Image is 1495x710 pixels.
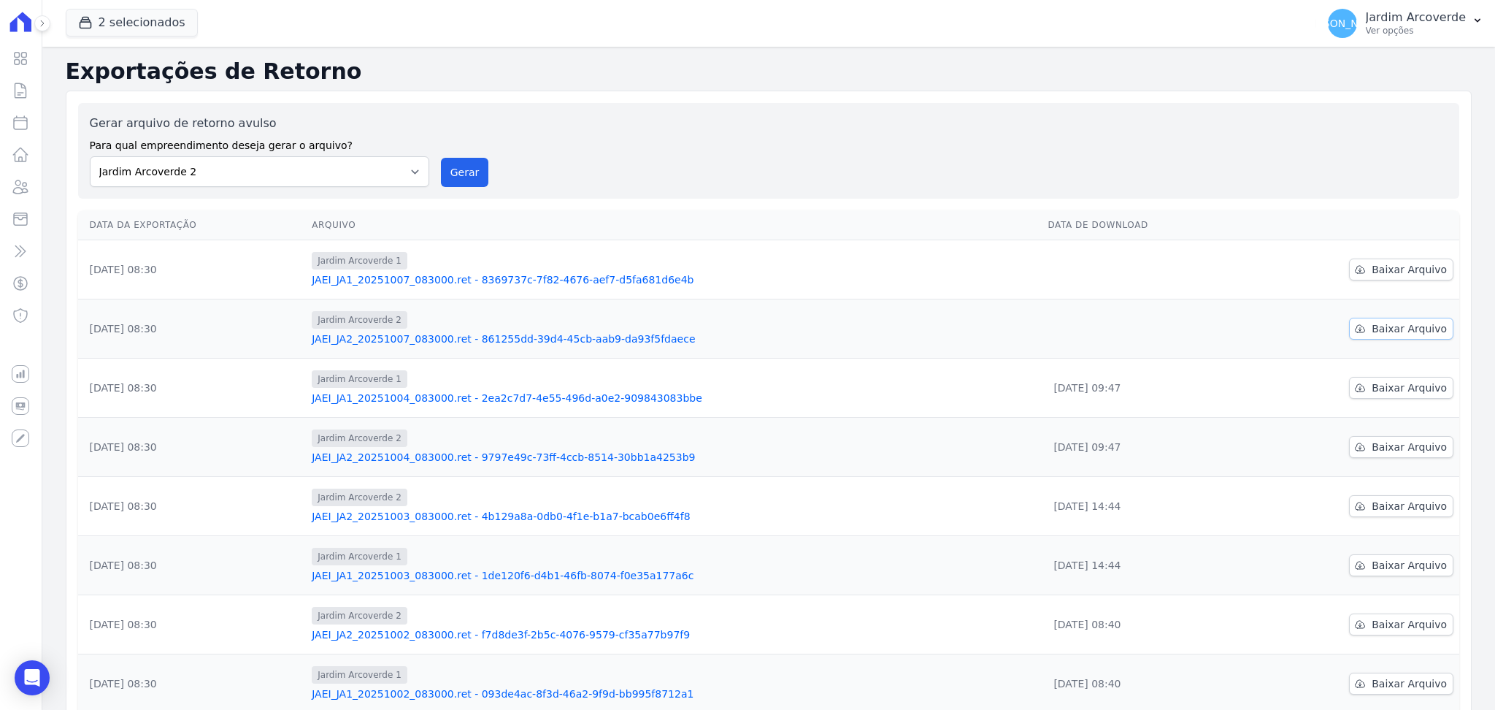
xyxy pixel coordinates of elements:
div: Open Intercom Messenger [15,660,50,695]
a: Baixar Arquivo [1349,377,1453,399]
label: Gerar arquivo de retorno avulso [90,115,429,132]
th: Arquivo [306,210,1042,240]
td: [DATE] 08:30 [78,477,307,536]
td: [DATE] 08:30 [78,536,307,595]
a: Baixar Arquivo [1349,259,1453,280]
h2: Exportações de Retorno [66,58,1472,85]
p: Ver opções [1366,25,1466,37]
span: Jardim Arcoverde 2 [312,311,407,329]
td: [DATE] 08:30 [78,359,307,418]
button: [PERSON_NAME] Jardim Arcoverde Ver opções [1316,3,1495,44]
td: [DATE] 14:44 [1042,477,1247,536]
button: Gerar [441,158,489,187]
span: Jardim Arcoverde 1 [312,370,407,388]
a: Baixar Arquivo [1349,495,1453,517]
button: 2 selecionados [66,9,198,37]
td: [DATE] 09:47 [1042,359,1247,418]
label: Para qual empreendimento deseja gerar o arquivo? [90,132,429,153]
a: JAEI_JA2_20251007_083000.ret - 861255dd-39d4-45cb-aab9-da93f5fdaece [312,332,1036,346]
a: Baixar Arquivo [1349,436,1453,458]
span: Jardim Arcoverde 1 [312,252,407,270]
td: [DATE] 08:30 [78,299,307,359]
span: [PERSON_NAME] [1299,18,1384,28]
span: Baixar Arquivo [1372,262,1447,277]
th: Data da Exportação [78,210,307,240]
span: Jardim Arcoverde 2 [312,607,407,625]
td: [DATE] 09:47 [1042,418,1247,477]
td: [DATE] 08:30 [78,595,307,654]
a: Baixar Arquivo [1349,318,1453,340]
td: [DATE] 08:30 [78,418,307,477]
a: JAEI_JA1_20251004_083000.ret - 2ea2c7d7-4e55-496d-a0e2-909843083bbe [312,391,1036,405]
p: Jardim Arcoverde [1366,10,1466,25]
a: Baixar Arquivo [1349,554,1453,576]
a: JAEI_JA2_20251004_083000.ret - 9797e49c-73ff-4ccb-8514-30bb1a4253b9 [312,450,1036,465]
td: [DATE] 08:30 [78,240,307,299]
th: Data de Download [1042,210,1247,240]
a: JAEI_JA1_20251007_083000.ret - 8369737c-7f82-4676-aef7-d5fa681d6e4b [312,272,1036,287]
span: Jardim Arcoverde 1 [312,548,407,565]
a: JAEI_JA1_20251003_083000.ret - 1de120f6-d4b1-46fb-8074-f0e35a177a6c [312,568,1036,583]
span: Baixar Arquivo [1372,321,1447,336]
span: Baixar Arquivo [1372,440,1447,454]
span: Baixar Arquivo [1372,617,1447,632]
span: Jardim Arcoverde 2 [312,489,407,506]
a: JAEI_JA2_20251003_083000.ret - 4b129a8a-0db0-4f1e-b1a7-bcab0e6ff4f8 [312,509,1036,524]
a: Baixar Arquivo [1349,614,1453,635]
span: Baixar Arquivo [1372,381,1447,395]
td: [DATE] 14:44 [1042,536,1247,595]
a: JAEI_JA2_20251002_083000.ret - f7d8de3f-2b5c-4076-9579-cf35a77b97f9 [312,627,1036,642]
span: Baixar Arquivo [1372,499,1447,514]
a: JAEI_JA1_20251002_083000.ret - 093de4ac-8f3d-46a2-9f9d-bb995f8712a1 [312,687,1036,701]
span: Jardim Arcoverde 1 [312,666,407,684]
a: Baixar Arquivo [1349,673,1453,695]
span: Jardim Arcoverde 2 [312,430,407,447]
td: [DATE] 08:40 [1042,595,1247,654]
span: Baixar Arquivo [1372,558,1447,573]
span: Baixar Arquivo [1372,676,1447,691]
